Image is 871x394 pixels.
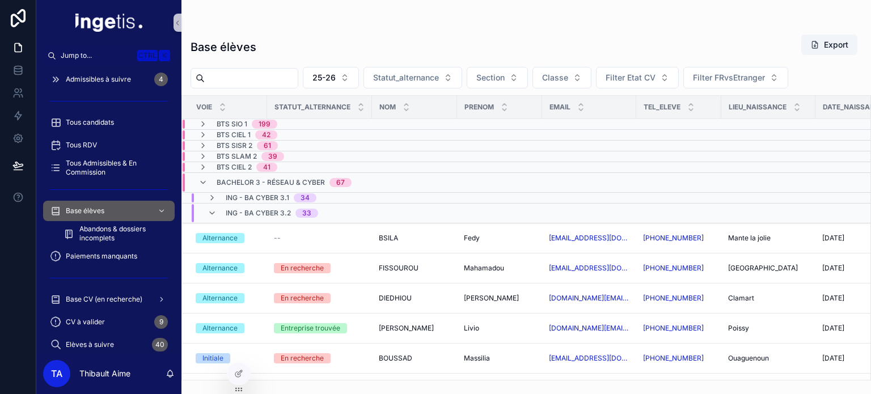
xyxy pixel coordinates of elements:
div: Alternance [202,233,238,243]
span: Tel_eleve [644,103,680,112]
span: Mahamadou [464,264,504,273]
span: [DATE] [822,234,844,243]
div: En recherche [281,353,324,363]
span: Jump to... [61,51,133,60]
a: Paiements manquants [43,246,175,266]
div: 41 [263,163,270,172]
span: Massilia [464,354,490,363]
span: BTS CIEL 2 [217,163,252,172]
a: Ouaguenoun [728,354,809,363]
a: DIEDHIOU [379,294,450,303]
a: [PHONE_NUMBER] [643,294,704,303]
a: Alternance [196,233,260,243]
a: Tous RDV [43,135,175,155]
a: FISSOUROU [379,264,450,273]
div: 34 [301,193,310,202]
span: DIEDHIOU [379,294,412,303]
a: Abandons & dossiers incomplets [57,223,175,244]
h1: Base élèves [191,39,256,55]
span: BTS SLAM 2 [217,152,257,161]
a: Massilia [464,354,535,363]
a: [PHONE_NUMBER] [643,354,704,363]
div: Alternance [202,263,238,273]
span: Tous candidats [66,118,114,127]
div: 40 [152,338,168,351]
div: scrollable content [36,66,181,353]
button: Select Button [363,67,462,88]
a: En recherche [274,293,365,303]
div: Initiale [202,353,223,363]
a: Base élèves [43,201,175,221]
a: Alternance [196,323,260,333]
button: Select Button [303,67,359,88]
span: K [160,51,169,60]
a: En recherche [274,353,365,363]
span: Tous Admissibles & En Commission [66,159,163,177]
span: Abandons & dossiers incomplets [79,224,163,243]
div: 39 [268,152,277,161]
div: Alternance [202,293,238,303]
a: [PHONE_NUMBER] [643,294,714,303]
a: [DOMAIN_NAME][EMAIL_ADDRESS][DOMAIN_NAME] [549,324,629,333]
span: NOM [379,103,396,112]
span: Base CV (en recherche) [66,295,142,304]
a: [EMAIL_ADDRESS][DOMAIN_NAME] [549,354,629,363]
a: [PERSON_NAME] [379,324,450,333]
span: Paiements manquants [66,252,137,261]
span: Clamart [728,294,754,303]
a: BSILA [379,234,450,243]
a: [PERSON_NAME] [464,294,535,303]
a: Mante la jolie [728,234,809,243]
a: Alternance [196,293,260,303]
span: ING - BA CYBER 3.2 [226,209,291,218]
span: Lieu_naissance [729,103,787,112]
span: [DATE] [822,264,844,273]
span: Admissibles à suivre [66,75,131,84]
a: [DOMAIN_NAME][EMAIL_ADDRESS][DOMAIN_NAME] [549,294,629,303]
span: BTS SIO 1 [217,120,247,129]
span: Statut_alternance [373,72,439,83]
a: Base CV (en recherche) [43,289,175,310]
span: Filter Etat CV [606,72,656,83]
span: Section [476,72,505,83]
div: 33 [302,209,311,218]
span: BSILA [379,234,398,243]
span: [DATE] [822,294,844,303]
p: Thibault Aime [79,368,130,379]
div: 199 [259,120,270,129]
a: [PHONE_NUMBER] [643,234,704,243]
div: 61 [264,141,271,150]
a: BOUSSAD [379,354,450,363]
a: -- [274,234,365,243]
a: Fedy [464,234,535,243]
a: Admissibles à suivre4 [43,69,175,90]
div: En recherche [281,263,324,273]
a: Livio [464,324,535,333]
span: 25-26 [312,72,336,83]
span: BTS CIEL 1 [217,130,251,139]
a: Poissy [728,324,809,333]
span: Bachelor 3 - Réseau & Cyber [217,178,325,187]
div: 4 [154,73,168,86]
a: [PHONE_NUMBER] [643,354,714,363]
a: Clamart [728,294,809,303]
span: CV à valider [66,317,105,327]
a: Alternance [196,263,260,273]
a: [PHONE_NUMBER] [643,324,704,333]
button: Jump to...CtrlK [43,45,175,66]
button: Export [801,35,857,55]
span: [GEOGRAPHIC_DATA] [728,264,798,273]
a: Elèves à suivre40 [43,334,175,355]
span: Ctrl [137,50,158,61]
span: Classe [542,72,568,83]
a: [EMAIL_ADDRESS][DOMAIN_NAME] [549,264,629,273]
div: 67 [336,178,345,187]
a: [PHONE_NUMBER] [643,264,714,273]
span: Statut_alternance [274,103,350,112]
a: Mahamadou [464,264,535,273]
button: Select Button [596,67,679,88]
button: Select Button [467,67,528,88]
div: Entreprise trouvée [281,323,340,333]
